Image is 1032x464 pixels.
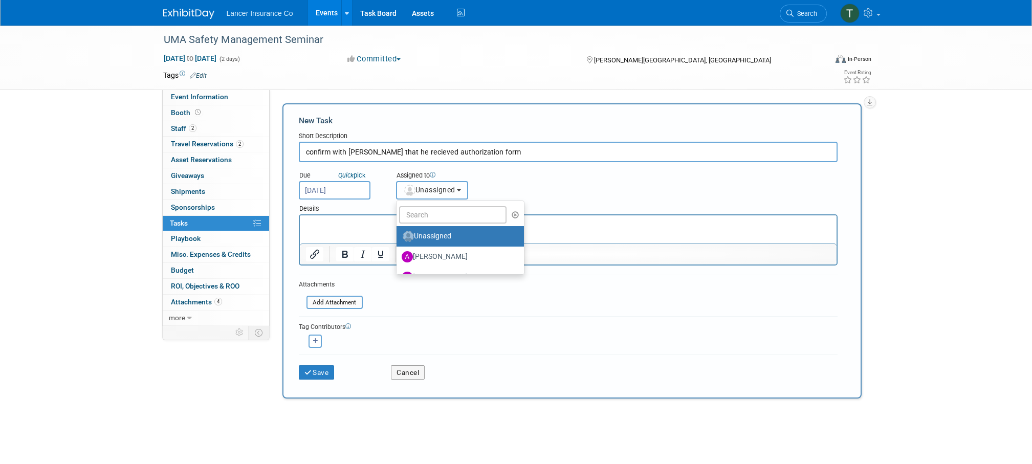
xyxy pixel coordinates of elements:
[163,90,269,105] a: Event Information
[163,263,269,278] a: Budget
[163,168,269,184] a: Giveaways
[163,279,269,294] a: ROI, Objectives & ROO
[189,124,196,132] span: 2
[402,269,514,285] label: [PERSON_NAME]
[402,272,413,283] img: A.jpg
[163,121,269,137] a: Staff2
[372,247,389,261] button: Underline
[171,156,232,164] span: Asset Reservations
[231,326,249,339] td: Personalize Event Tab Strip
[843,70,871,75] div: Event Rating
[171,266,194,274] span: Budget
[163,311,269,326] a: more
[299,280,363,289] div: Attachments
[171,187,205,195] span: Shipments
[402,251,413,262] img: A.jpg
[354,247,371,261] button: Italic
[299,171,381,181] div: Due
[190,72,207,79] a: Edit
[171,234,201,242] span: Playbook
[163,137,269,152] a: Travel Reservations2
[299,200,838,214] div: Details
[299,142,838,162] input: Name of task or a short description
[170,219,188,227] span: Tasks
[171,140,244,148] span: Travel Reservations
[299,115,838,126] div: New Task
[160,31,811,49] div: UMA Safety Management Seminar
[403,186,455,194] span: Unassigned
[163,70,207,80] td: Tags
[163,184,269,200] a: Shipments
[391,365,425,380] button: Cancel
[344,54,405,64] button: Committed
[171,298,222,306] span: Attachments
[171,282,239,290] span: ROI, Objectives & ROO
[171,250,251,258] span: Misc. Expenses & Credits
[218,56,240,62] span: (2 days)
[403,231,414,242] img: Unassigned-User-Icon.png
[163,105,269,121] a: Booth
[163,231,269,247] a: Playbook
[766,53,872,69] div: Event Format
[594,56,771,64] span: [PERSON_NAME][GEOGRAPHIC_DATA], [GEOGRAPHIC_DATA]
[396,171,519,181] div: Assigned to
[227,9,293,17] span: Lancer Insurance Co
[171,124,196,132] span: Staff
[163,54,217,63] span: [DATE] [DATE]
[193,108,203,116] span: Booth not reserved yet
[163,295,269,310] a: Attachments4
[306,247,323,261] button: Insert/edit link
[236,140,244,148] span: 2
[163,216,269,231] a: Tasks
[171,203,215,211] span: Sponsorships
[163,200,269,215] a: Sponsorships
[836,55,846,63] img: Format-Inperson.png
[171,171,204,180] span: Giveaways
[338,171,354,179] i: Quick
[163,152,269,168] a: Asset Reservations
[847,55,871,63] div: In-Person
[402,228,514,245] label: Unassigned
[163,247,269,262] a: Misc. Expenses & Credits
[299,131,838,142] div: Short Description
[299,365,335,380] button: Save
[780,5,827,23] a: Search
[840,4,860,23] img: Terrence Forrest
[163,9,214,19] img: ExhibitDay
[299,181,370,200] input: Due Date
[402,249,514,265] label: [PERSON_NAME]
[794,10,817,17] span: Search
[248,326,269,339] td: Toggle Event Tabs
[336,247,354,261] button: Bold
[169,314,185,322] span: more
[396,181,469,200] button: Unassigned
[336,171,367,180] a: Quickpick
[171,108,203,117] span: Booth
[299,321,838,332] div: Tag Contributors
[171,93,228,101] span: Event Information
[300,215,837,244] iframe: Rich Text Area
[185,54,195,62] span: to
[399,206,507,224] input: Search
[214,298,222,305] span: 4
